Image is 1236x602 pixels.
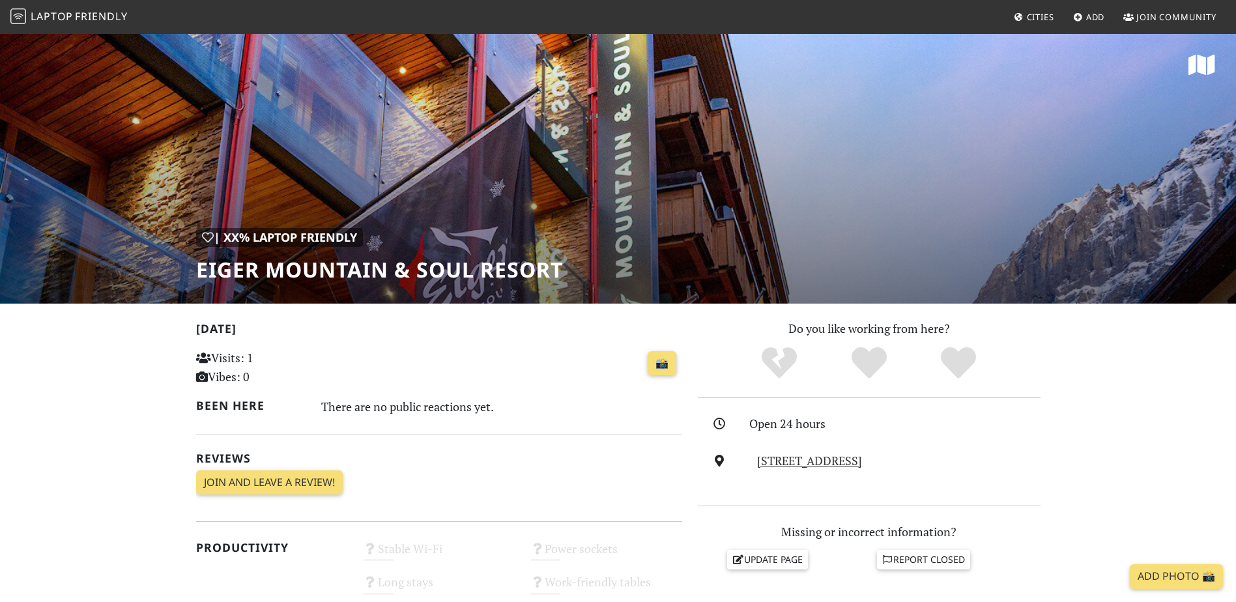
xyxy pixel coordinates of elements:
[196,470,343,495] a: Join and leave a review!
[727,550,808,569] a: Update page
[648,351,676,376] a: 📸
[196,349,348,386] p: Visits: 1 Vibes: 0
[877,550,971,569] a: Report closed
[913,345,1003,381] div: Definitely!
[196,451,682,465] h2: Reviews
[196,541,348,554] h2: Productivity
[749,414,1048,433] div: Open 24 hours
[355,538,523,571] div: Stable Wi-Fi
[196,228,363,247] div: | XX% Laptop Friendly
[75,9,127,23] span: Friendly
[1086,11,1105,23] span: Add
[1009,5,1059,29] a: Cities
[1136,11,1216,23] span: Join Community
[1068,5,1110,29] a: Add
[1027,11,1054,23] span: Cities
[31,9,73,23] span: Laptop
[10,6,128,29] a: LaptopFriendly LaptopFriendly
[698,523,1041,541] p: Missing or incorrect information?
[757,453,862,468] a: [STREET_ADDRESS]
[196,399,306,412] h2: Been here
[196,257,563,282] h1: Eiger Mountain & Soul Resort
[321,396,682,417] div: There are no public reactions yet.
[1130,564,1223,589] a: Add Photo 📸
[523,538,690,571] div: Power sockets
[698,319,1041,338] p: Do you like working from here?
[1118,5,1222,29] a: Join Community
[824,345,914,381] div: Yes
[10,8,26,24] img: LaptopFriendly
[734,345,824,381] div: No
[196,322,682,341] h2: [DATE]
